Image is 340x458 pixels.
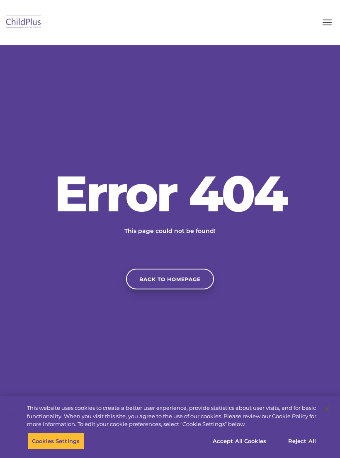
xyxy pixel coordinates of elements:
button: Cookies Settings [27,432,84,450]
img: ChildPlus by Procare Solutions [4,13,43,32]
p: This page could not be found! [83,227,257,235]
div: This website uses cookies to create a better user experience, provide statistics about user visit... [27,404,316,429]
button: Accept All Cookies [208,432,271,450]
button: Reject All [276,432,328,450]
button: Close [318,400,336,418]
a: Back to homepage [126,269,214,289]
h2: Error 404 [46,169,294,218]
